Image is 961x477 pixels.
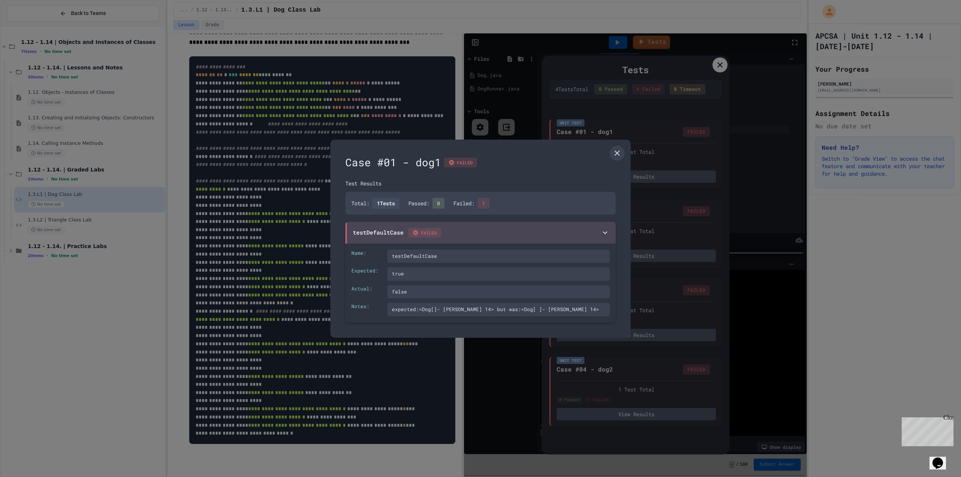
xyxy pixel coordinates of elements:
[899,414,953,446] iframe: chat widget
[372,198,399,209] span: 1 Tests
[387,267,610,281] div: true
[351,285,381,299] div: Actual:
[387,285,610,299] div: false
[408,198,444,209] div: Passed:
[3,3,52,48] div: Chat with us now!Close
[929,447,953,469] iframe: chat widget
[387,250,610,263] div: testDefaultCase
[345,179,616,187] div: Test Results
[387,303,610,316] div: expected:<Dog[]- [PERSON_NAME] 14> but was:<Dog[ ]- [PERSON_NAME] 14>
[351,267,381,281] div: Expected:
[432,198,444,209] span: 0
[477,198,490,209] span: 1
[351,250,381,263] div: Name:
[408,228,441,238] span: FAILED
[351,303,381,316] div: Notes:
[444,158,477,167] div: FAILED
[353,228,441,238] div: testDefaultCase
[351,198,399,209] div: Total:
[345,155,616,170] div: Case #01 - dog1
[453,198,490,209] div: Failed:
